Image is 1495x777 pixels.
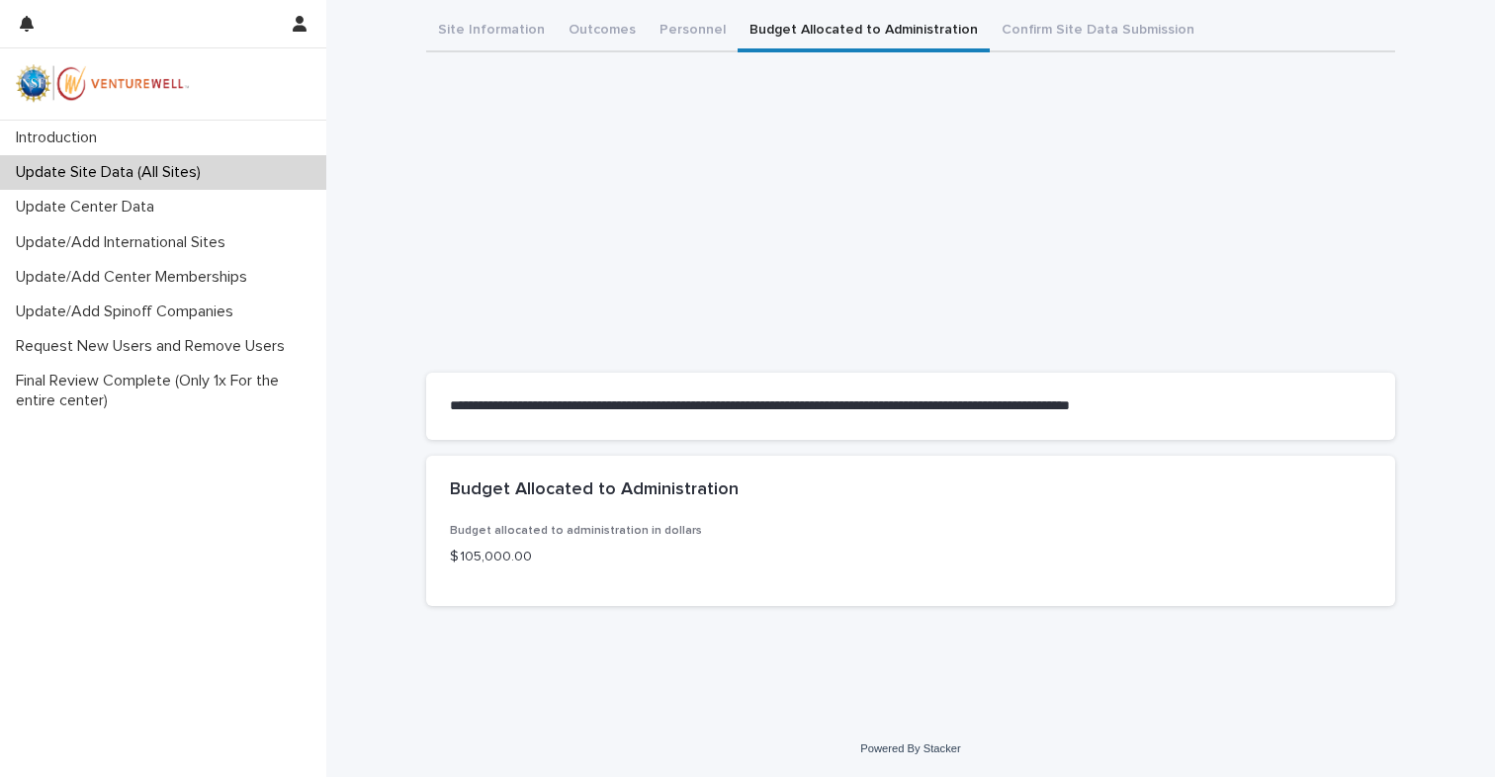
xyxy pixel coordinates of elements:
[860,742,960,754] a: Powered By Stacker
[8,129,113,147] p: Introduction
[8,233,241,252] p: Update/Add International Sites
[8,337,301,356] p: Request New Users and Remove Users
[8,163,217,182] p: Update Site Data (All Sites)
[738,11,990,52] button: Budget Allocated to Administration
[450,547,1371,567] p: $ 105,000.00
[990,11,1206,52] button: Confirm Site Data Submission
[8,302,249,321] p: Update/Add Spinoff Companies
[426,11,557,52] button: Site Information
[8,198,170,216] p: Update Center Data
[648,11,738,52] button: Personnel
[8,268,263,287] p: Update/Add Center Memberships
[16,64,190,104] img: mWhVGmOKROS2pZaMU8FQ
[450,525,702,537] span: Budget allocated to administration in dollars
[8,372,326,409] p: Final Review Complete (Only 1x For the entire center)
[557,11,648,52] button: Outcomes
[450,479,739,501] h2: Budget Allocated to Administration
